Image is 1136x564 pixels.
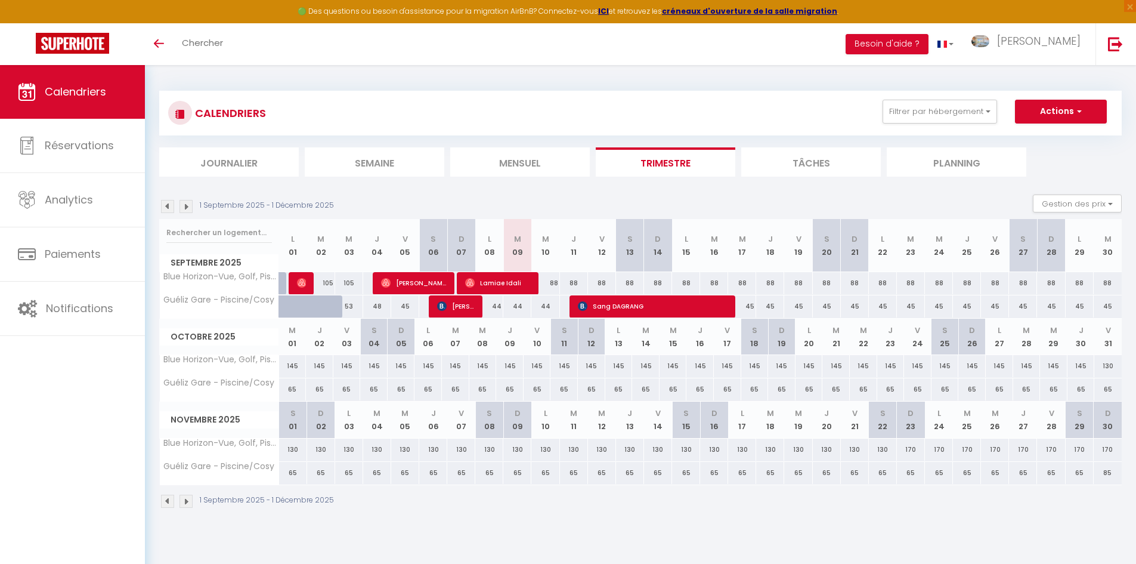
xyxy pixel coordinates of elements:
abbr: J [768,233,773,245]
th: 22 [869,219,897,272]
th: 25 [931,319,959,355]
abbr: L [807,325,811,336]
div: 45 [1009,295,1037,318]
abbr: V [344,325,349,336]
div: 145 [360,355,388,377]
abbr: S [627,233,633,245]
th: 18 [756,402,784,438]
th: 15 [660,319,687,355]
div: 88 [756,272,784,294]
a: ... [PERSON_NAME] [962,23,1095,65]
img: Super Booking [36,33,109,54]
abbr: V [992,233,998,245]
div: 65 [1067,378,1095,400]
abbr: V [534,325,540,336]
div: 44 [475,295,503,318]
button: Filtrer par hébergement [883,100,997,124]
div: 65 [578,378,605,400]
img: logout [1108,36,1123,51]
div: 65 [686,378,714,400]
div: 130 [1094,355,1122,377]
th: 01 [279,219,307,272]
th: 23 [877,319,905,355]
li: Planning [887,147,1026,177]
div: 145 [1067,355,1095,377]
div: 88 [1009,272,1037,294]
div: 88 [588,272,616,294]
div: 65 [877,378,905,400]
abbr: D [969,325,975,336]
div: 65 [714,378,741,400]
th: 27 [986,319,1013,355]
strong: créneaux d'ouverture de la salle migration [662,6,837,16]
th: 28 [1037,402,1065,438]
div: 145 [904,355,931,377]
div: 145 [333,355,361,377]
th: 18 [741,319,769,355]
div: 88 [644,272,672,294]
div: 65 [1040,378,1067,400]
th: 06 [419,219,447,272]
th: 18 [756,219,784,272]
div: 45 [1066,295,1094,318]
abbr: D [318,408,324,419]
div: 65 [986,378,1013,400]
abbr: V [403,233,408,245]
div: 145 [795,355,823,377]
abbr: M [642,325,649,336]
th: 08 [475,402,503,438]
th: 03 [335,219,363,272]
abbr: S [562,325,567,336]
th: 16 [700,402,728,438]
div: 145 [686,355,714,377]
div: 45 [841,295,869,318]
th: 30 [1067,319,1095,355]
abbr: M [936,233,943,245]
div: 145 [660,355,687,377]
span: Blue Horizon-Vue, Golf, Piscine [162,355,281,364]
th: 14 [644,219,672,272]
th: 03 [333,319,361,355]
div: 145 [306,355,333,377]
abbr: M [711,233,718,245]
abbr: L [1078,233,1081,245]
abbr: L [488,233,491,245]
button: Ouvrir le widget de chat LiveChat [10,5,45,41]
li: Journalier [159,147,299,177]
div: 45 [953,295,981,318]
abbr: J [965,233,970,245]
div: 145 [1040,355,1067,377]
abbr: V [915,325,920,336]
span: Sang DAGRANG [578,295,728,318]
span: Septembre 2025 [160,254,278,272]
th: 31 [1094,319,1122,355]
th: 07 [442,319,469,355]
div: 65 [333,378,361,400]
span: Paiements [45,246,101,261]
th: 22 [850,319,877,355]
div: 145 [605,355,633,377]
abbr: D [459,233,465,245]
div: 65 [958,378,986,400]
th: 24 [925,402,953,438]
div: 45 [391,295,419,318]
abbr: J [507,325,512,336]
div: 145 [768,355,795,377]
div: 45 [813,295,841,318]
input: Rechercher un logement... [166,222,272,244]
th: 30 [1094,219,1122,272]
div: 88 [728,272,756,294]
div: 145 [931,355,959,377]
img: ... [971,35,989,47]
th: 05 [391,402,419,438]
th: 17 [728,219,756,272]
th: 13 [616,219,644,272]
th: 09 [496,319,524,355]
div: 145 [524,355,551,377]
th: 27 [1009,402,1037,438]
th: 02 [306,319,333,355]
div: 88 [700,272,728,294]
abbr: M [514,233,521,245]
div: 145 [496,355,524,377]
div: 105 [307,272,335,294]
